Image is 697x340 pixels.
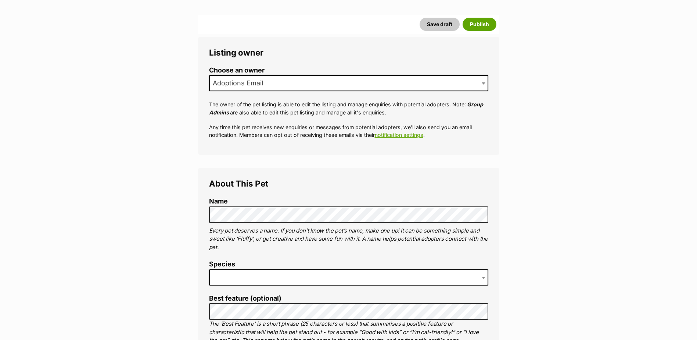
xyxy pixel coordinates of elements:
[209,67,488,74] label: Choose an owner
[420,18,460,31] button: Save draft
[209,295,488,302] label: Best feature (optional)
[463,18,496,31] button: Publish
[209,75,488,91] span: Adoptions Email
[209,123,488,139] p: Any time this pet receives new enquiries or messages from potential adopters, we'll also send you...
[209,198,488,205] label: Name
[375,132,423,138] a: notification settings
[210,78,270,88] span: Adoptions Email
[209,101,483,115] em: Group Admins
[209,178,268,188] span: About This Pet
[209,261,488,268] label: Species
[209,227,488,252] p: Every pet deserves a name. If you don’t know the pet’s name, make one up! It can be something sim...
[209,100,488,116] p: The owner of the pet listing is able to edit the listing and manage enquiries with potential adop...
[209,47,263,57] span: Listing owner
